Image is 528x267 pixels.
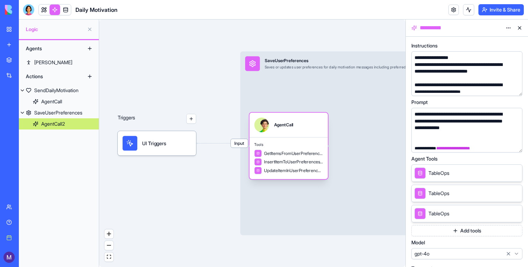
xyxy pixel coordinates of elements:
span: UI Triggers [142,140,166,147]
p: Triggers [118,114,135,124]
div: Saves or updates user preferences for daily motivation messages including preferred time and cate... [265,65,448,70]
span: TableOps [428,210,449,217]
a: [PERSON_NAME] [19,57,99,68]
label: Prompt [411,99,428,106]
span: UpdateItemInUserPreferencesTable [264,168,323,174]
div: AgentCall2 [41,120,65,127]
label: Instructions [411,42,438,49]
div: UI Triggers [118,131,196,155]
label: Model [411,239,425,246]
img: ACg8ocJtOslkEheqcbxbRNY-DBVyiSoWR6j0po04Vm4_vNZB470J1w=s96-c [3,252,15,263]
button: Add tools [411,225,522,236]
button: fit view [104,252,113,262]
span: Logic [26,26,84,33]
div: AgentCallToolsGetItemsFromUserPreferencesTableInsertItemToUserPreferencesTableUpdateItemInUserPre... [249,113,328,179]
label: Agent Tools [411,155,438,162]
span: TableOps [428,170,449,177]
span: TableOps [428,190,449,197]
button: zoom out [104,241,113,250]
a: SendDailyMotivation [19,85,99,96]
div: [PERSON_NAME] [34,59,72,66]
div: SendDailyMotivation [34,87,79,94]
button: zoom in [104,229,113,239]
div: Agents [22,43,78,54]
span: InsertItemToUserPreferencesTable [264,159,323,165]
img: logo [5,5,48,15]
button: Invite & Share [478,4,524,15]
div: Actions [22,71,78,82]
h1: Daily Motivation [75,6,117,14]
span: GetItemsFromUserPreferencesTable [264,150,323,157]
a: AgentCall2 [19,118,99,129]
div: AgentCall [41,98,62,105]
div: SaveUserPreferences [34,109,82,116]
span: Input [231,139,248,148]
div: InputSaveUserPreferencesSaves or updates user preferences for daily motivation messages including... [240,51,488,235]
div: Triggers [118,94,196,155]
a: SaveUserPreferences [19,107,99,118]
span: Tools [254,142,323,147]
a: AgentCall [19,96,99,107]
div: AgentCall [274,122,293,128]
div: SaveUserPreferences [265,58,448,64]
